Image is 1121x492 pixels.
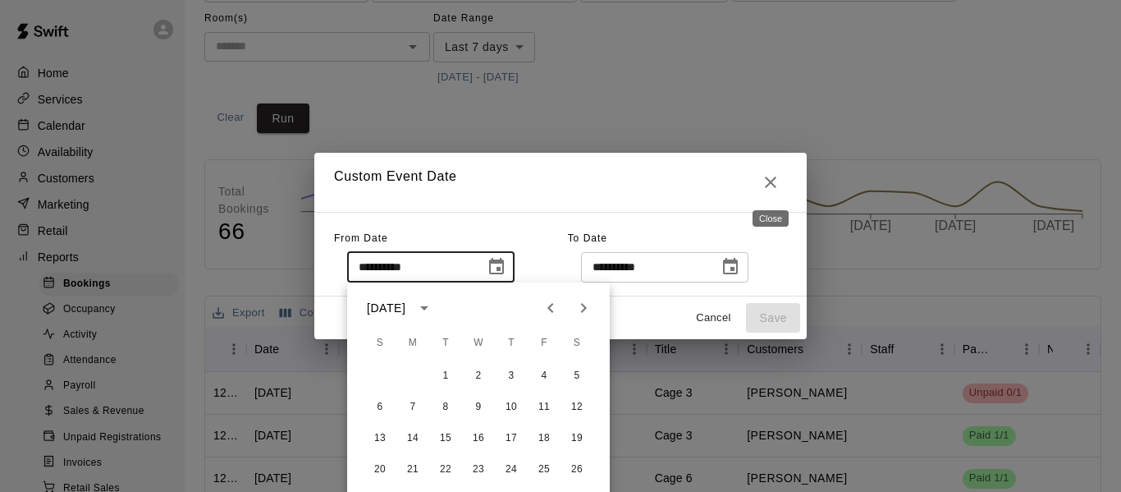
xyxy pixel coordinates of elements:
button: Choose date, selected date is Aug 30, 2025 [480,251,513,283]
button: Cancel [687,306,739,331]
button: 7 [398,393,428,422]
h2: Custom Event Date [314,153,807,212]
button: 3 [496,361,526,391]
button: 8 [431,393,460,422]
button: 4 [529,361,559,391]
button: 20 [365,455,395,485]
div: Close [753,210,789,227]
button: 18 [529,424,559,453]
button: Choose date, selected date is Aug 13, 2025 [714,251,747,283]
button: Close [754,166,787,199]
button: 24 [496,455,526,485]
button: 1 [431,361,460,391]
button: 5 [562,361,592,391]
button: 22 [431,455,460,485]
button: Next month [567,292,600,324]
span: Sunday [365,327,395,360]
button: Previous month [534,292,567,324]
button: 21 [398,455,428,485]
button: 17 [496,424,526,453]
button: 25 [529,455,559,485]
button: calendar view is open, switch to year view [410,294,438,322]
span: Wednesday [464,327,493,360]
button: 2 [464,361,493,391]
span: Friday [529,327,559,360]
button: 16 [464,424,493,453]
button: 6 [365,393,395,422]
button: 13 [365,424,395,453]
button: 15 [431,424,460,453]
span: Saturday [562,327,592,360]
span: Monday [398,327,428,360]
button: 10 [496,393,526,422]
div: [DATE] [367,300,405,317]
span: From Date [334,232,388,244]
button: 23 [464,455,493,485]
span: To Date [568,232,607,244]
button: 12 [562,393,592,422]
button: 9 [464,393,493,422]
span: Thursday [496,327,526,360]
span: Tuesday [431,327,460,360]
button: 11 [529,393,559,422]
button: 19 [562,424,592,453]
button: 14 [398,424,428,453]
button: 26 [562,455,592,485]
